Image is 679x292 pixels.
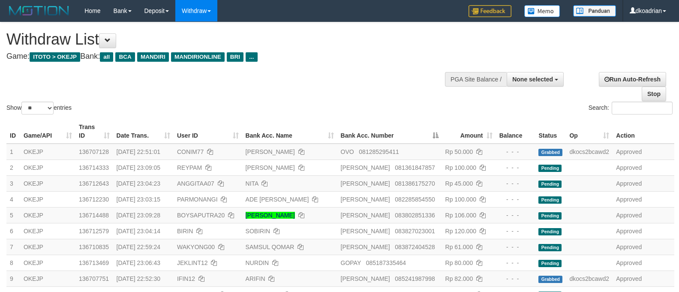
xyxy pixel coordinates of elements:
span: 136710835 [79,244,109,250]
span: MANDIRIONLINE [171,52,225,62]
td: 3 [6,175,20,191]
span: [DATE] 23:06:43 [117,259,160,266]
th: Amount: activate to sort column ascending [442,119,496,144]
select: Showentries [21,102,54,114]
span: BRI [227,52,243,62]
td: dkocs2bcawd2 [566,271,613,286]
th: Bank Acc. Number: activate to sort column descending [337,119,442,144]
a: Stop [642,87,666,101]
td: 2 [6,160,20,175]
span: MANDIRI [137,52,169,62]
div: - - - [499,148,532,156]
span: REYPAM [177,164,202,171]
th: User ID: activate to sort column ascending [174,119,242,144]
a: [PERSON_NAME] [246,212,295,219]
span: BCA [115,52,135,62]
span: Copy 085187335464 to clipboard [366,259,406,266]
td: OKEJP [20,175,75,191]
td: OKEJP [20,191,75,207]
span: Copy 083827023001 to clipboard [395,228,435,235]
span: JEKLINT12 [177,259,208,266]
td: OKEJP [20,207,75,223]
span: PARMONANGI [177,196,218,203]
th: Game/API: activate to sort column ascending [20,119,75,144]
label: Show entries [6,102,72,114]
img: Feedback.jpg [469,5,511,17]
th: Bank Acc. Name: activate to sort column ascending [242,119,337,144]
span: ANGGITAA07 [177,180,214,187]
td: Approved [613,239,674,255]
span: ... [246,52,257,62]
td: Approved [613,255,674,271]
a: [PERSON_NAME] [246,148,295,155]
span: Rp 100.000 [445,164,476,171]
span: [DATE] 22:51:01 [117,148,160,155]
td: Approved [613,191,674,207]
span: Copy 081285295411 to clipboard [359,148,399,155]
span: [DATE] 23:04:14 [117,228,160,235]
th: Balance [496,119,535,144]
span: Pending [538,165,562,172]
span: None selected [512,76,553,83]
div: - - - [499,195,532,204]
span: Copy 081361847857 to clipboard [395,164,435,171]
span: GOPAY [341,259,361,266]
div: - - - [499,179,532,188]
td: Approved [613,175,674,191]
td: Approved [613,144,674,160]
a: ADE [PERSON_NAME] [246,196,309,203]
th: Status [535,119,566,144]
span: Rp 45.000 [445,180,473,187]
th: Op: activate to sort column ascending [566,119,613,144]
span: [PERSON_NAME] [341,180,390,187]
span: 136707128 [79,148,109,155]
td: Approved [613,160,674,175]
span: [DATE] 22:59:24 [117,244,160,250]
button: None selected [507,72,564,87]
th: Date Trans.: activate to sort column ascending [113,119,174,144]
td: 8 [6,255,20,271]
span: Rp 106.000 [445,212,476,219]
span: [PERSON_NAME] [341,196,390,203]
td: OKEJP [20,271,75,286]
div: - - - [499,163,532,172]
span: Rp 120.000 [445,228,476,235]
td: Approved [613,271,674,286]
div: - - - [499,259,532,267]
td: 4 [6,191,20,207]
td: OKEJP [20,144,75,160]
span: 136712230 [79,196,109,203]
span: Copy 082285854550 to clipboard [395,196,435,203]
span: 136714488 [79,212,109,219]
span: ITOTO > OKEJP [30,52,80,62]
div: PGA Site Balance / [445,72,507,87]
td: OKEJP [20,223,75,239]
td: 6 [6,223,20,239]
a: SAMSUL QOMAR [246,244,294,250]
span: OVO [341,148,354,155]
span: [PERSON_NAME] [341,244,390,250]
span: [DATE] 22:52:30 [117,275,160,282]
span: 136714333 [79,164,109,171]
td: Approved [613,207,674,223]
td: 1 [6,144,20,160]
a: ARIFIN [246,275,265,282]
div: - - - [499,227,532,235]
span: [PERSON_NAME] [341,275,390,282]
span: Rp 82.000 [445,275,473,282]
img: panduan.png [573,5,616,17]
td: 7 [6,239,20,255]
td: OKEJP [20,255,75,271]
span: [DATE] 23:09:28 [117,212,160,219]
a: NITA [246,180,258,187]
span: Pending [538,244,562,251]
td: Approved [613,223,674,239]
span: Pending [538,181,562,188]
span: Pending [538,228,562,235]
label: Search: [589,102,673,114]
span: Copy 081386175270 to clipboard [395,180,435,187]
td: 5 [6,207,20,223]
span: 136707751 [79,275,109,282]
span: Rp 50.000 [445,148,473,155]
span: all [100,52,113,62]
